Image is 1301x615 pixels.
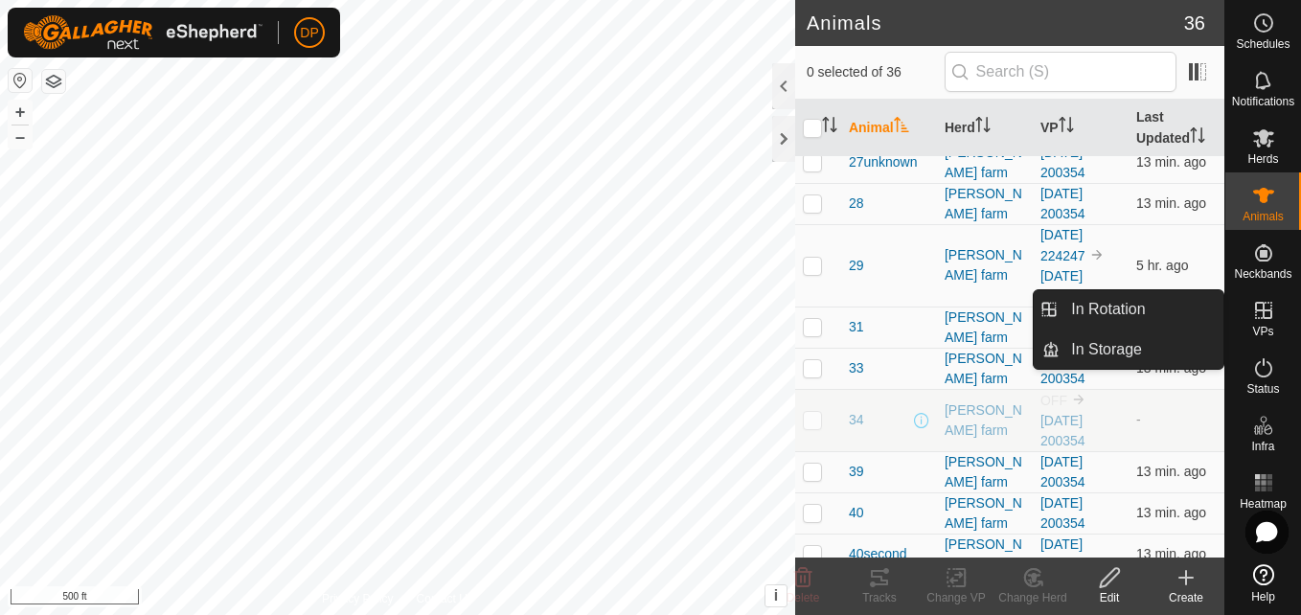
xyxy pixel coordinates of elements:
[849,194,864,214] span: 28
[1040,393,1067,408] span: OFF
[1247,153,1278,165] span: Herds
[841,100,937,157] th: Animal
[849,256,864,276] span: 29
[1033,100,1129,157] th: VP
[849,317,864,337] span: 31
[841,589,918,606] div: Tracks
[1234,268,1291,280] span: Neckbands
[1060,330,1223,369] a: In Storage
[1236,38,1290,50] span: Schedules
[1040,536,1085,572] a: [DATE] 200354
[42,70,65,93] button: Map Layers
[1184,9,1205,37] span: 36
[945,452,1025,492] div: [PERSON_NAME] farm
[994,589,1071,606] div: Change Herd
[849,544,907,564] span: 40second
[945,245,1025,285] div: [PERSON_NAME] farm
[1040,495,1085,531] a: [DATE] 200354
[918,589,994,606] div: Change VP
[1034,290,1223,329] li: In Rotation
[894,120,909,135] p-sorticon: Activate to sort
[975,120,991,135] p-sorticon: Activate to sort
[1148,589,1224,606] div: Create
[1136,412,1141,427] span: -
[1136,546,1206,561] span: Aug 16, 2025, 12:38 PM
[9,101,32,124] button: +
[945,400,1025,441] div: [PERSON_NAME] farm
[1246,383,1279,395] span: Status
[1040,413,1085,448] a: [DATE] 200354
[1251,591,1275,603] span: Help
[23,15,262,50] img: Gallagher Logo
[417,590,473,607] a: Contact Us
[1071,589,1148,606] div: Edit
[945,349,1025,389] div: [PERSON_NAME] farm
[937,100,1033,157] th: Herd
[774,587,778,604] span: i
[1252,326,1273,337] span: VPs
[1129,100,1224,157] th: Last Updated
[849,358,864,378] span: 33
[1136,464,1206,479] span: Aug 16, 2025, 12:38 PM
[822,120,837,135] p-sorticon: Activate to sort
[1089,247,1105,262] img: to
[765,585,787,606] button: i
[1225,557,1301,610] a: Help
[1243,211,1284,222] span: Animals
[1232,96,1294,107] span: Notifications
[1059,120,1074,135] p-sorticon: Activate to sort
[945,143,1025,183] div: [PERSON_NAME] farm
[945,184,1025,224] div: [PERSON_NAME] farm
[1136,505,1206,520] span: Aug 16, 2025, 12:38 PM
[787,591,820,604] span: Delete
[9,69,32,92] button: Reset Map
[1040,268,1085,304] a: [DATE] 200354
[1251,441,1274,452] span: Infra
[1240,498,1287,510] span: Heatmap
[300,23,318,43] span: DP
[1040,186,1085,221] a: [DATE] 200354
[849,152,918,172] span: 27unknown
[1060,290,1223,329] a: In Rotation
[807,62,945,82] span: 0 selected of 36
[1040,145,1085,180] a: [DATE] 200354
[1040,227,1085,263] a: [DATE] 224247
[9,125,32,148] button: –
[849,462,864,482] span: 39
[1136,195,1206,211] span: Aug 16, 2025, 12:38 PM
[1136,154,1206,170] span: Aug 16, 2025, 12:38 PM
[1040,351,1085,386] a: [DATE] 200354
[1034,330,1223,369] li: In Storage
[945,307,1025,348] div: [PERSON_NAME] farm
[1071,392,1086,407] img: to
[1136,258,1189,273] span: Aug 16, 2025, 7:08 AM
[1190,130,1205,146] p-sorticon: Activate to sort
[945,535,1025,575] div: [PERSON_NAME] farm
[1071,338,1142,361] span: In Storage
[849,410,864,430] span: 34
[849,503,864,523] span: 40
[807,11,1184,34] h2: Animals
[1040,454,1085,490] a: [DATE] 200354
[322,590,394,607] a: Privacy Policy
[1071,298,1145,321] span: In Rotation
[945,52,1176,92] input: Search (S)
[945,493,1025,534] div: [PERSON_NAME] farm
